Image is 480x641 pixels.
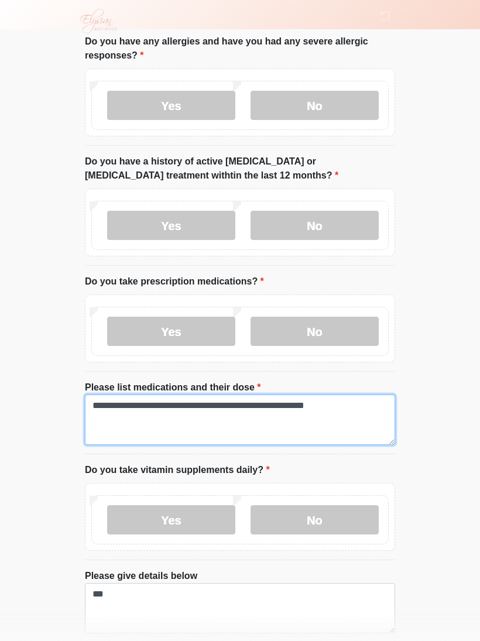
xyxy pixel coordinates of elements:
label: No [251,91,379,120]
label: Please list medications and their dose [85,381,261,395]
label: Do you take vitamin supplements daily? [85,463,270,477]
label: Please give details below [85,569,197,583]
label: Do you take prescription medications? [85,275,264,289]
label: No [251,505,379,534]
label: Yes [107,505,235,534]
img: Elysian Aesthetics Logo [73,9,122,33]
label: Do you have a history of active [MEDICAL_DATA] or [MEDICAL_DATA] treatment withtin the last 12 mo... [85,155,395,183]
label: No [251,211,379,240]
label: No [251,317,379,346]
label: Yes [107,211,235,240]
label: Do you have any allergies and have you had any severe allergic responses? [85,35,395,63]
label: Yes [107,91,235,120]
label: Yes [107,317,235,346]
